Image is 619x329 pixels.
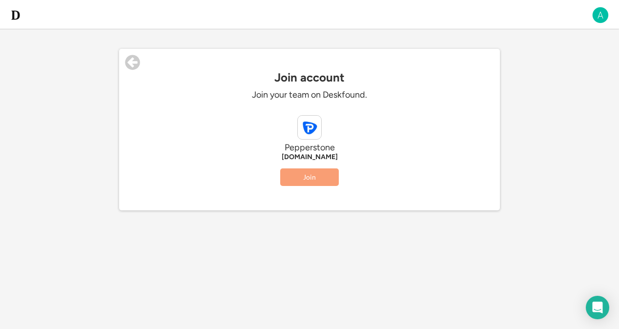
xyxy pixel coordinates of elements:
[280,168,339,186] button: Join
[163,142,456,153] div: Pepperstone
[163,153,456,161] div: [DOMAIN_NAME]
[163,89,456,101] div: Join your team on Deskfound.
[592,6,609,24] img: A.png
[586,296,609,319] div: Open Intercom Messenger
[298,116,321,139] img: pepperstone.com
[10,9,21,21] img: d-whitebg.png
[119,71,500,84] div: Join account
